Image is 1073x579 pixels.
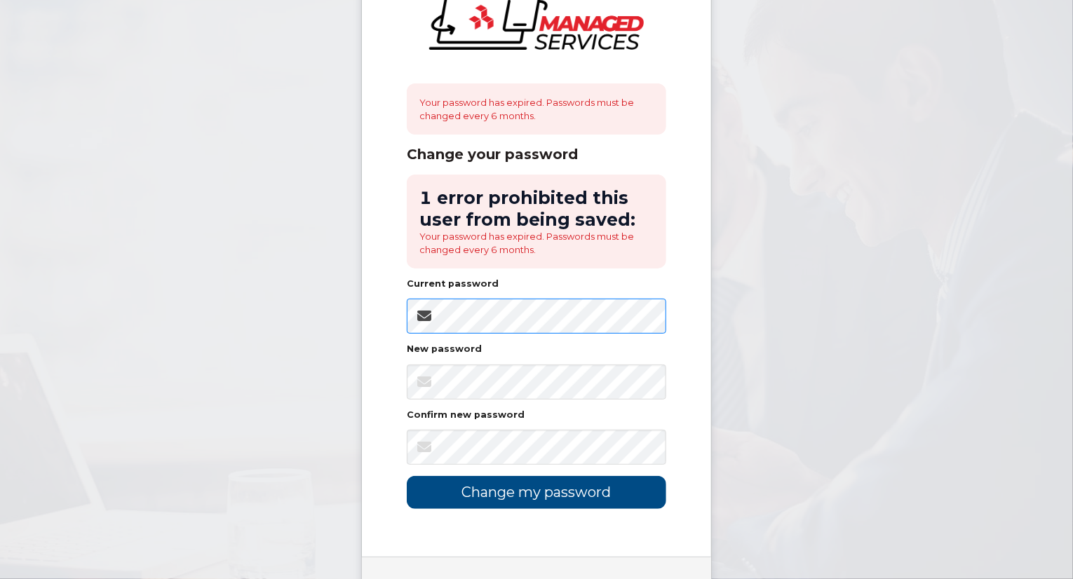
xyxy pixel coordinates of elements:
[407,280,499,289] label: Current password
[407,411,525,420] label: Confirm new password
[640,308,656,325] keeper-lock: Open Keeper Popup
[419,230,654,256] li: Your password has expired. Passwords must be changed every 6 months.
[419,187,654,230] h2: 1 error prohibited this user from being saved:
[407,83,666,135] div: Your password has expired. Passwords must be changed every 6 months.
[407,345,482,354] label: New password
[407,146,666,163] div: Change your password
[407,476,666,509] input: Change my password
